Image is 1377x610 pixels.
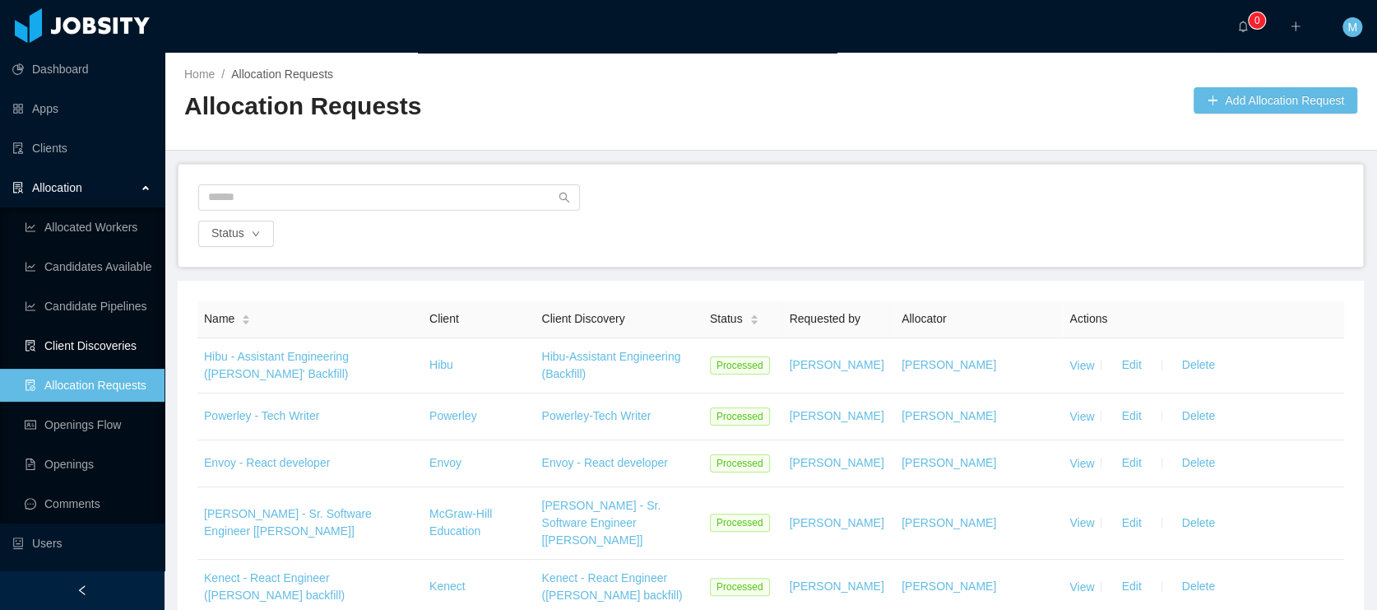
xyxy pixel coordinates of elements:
a: icon: line-chartCandidates Available [25,250,151,283]
span: Name [204,310,234,328]
span: Processed [710,514,770,532]
a: Hibu - Assistant Engineering ([PERSON_NAME]' Backfill) [204,350,349,380]
span: Client Discovery [541,312,624,325]
i: icon: caret-up [242,312,251,317]
a: Powerley [429,409,477,422]
button: Edit [1108,574,1154,600]
a: Kenect - React Engineer ([PERSON_NAME] backfill) [541,571,682,602]
a: Hibu-Assistant Engineering (Backfill) [541,350,680,380]
span: Status [710,310,743,328]
button: icon: plusAdd Allocation Request [1194,87,1357,114]
a: [PERSON_NAME] [902,409,996,422]
a: View [1069,516,1094,529]
a: icon: robotUsers [12,527,151,560]
a: icon: file-doneAllocation Requests [25,369,151,402]
span: Client [429,312,459,325]
sup: 0 [1249,12,1265,29]
a: [PERSON_NAME] [902,358,996,371]
button: Edit [1108,450,1154,477]
i: icon: plus [1290,21,1301,32]
a: icon: line-chartAllocated Workers [25,211,151,244]
a: [PERSON_NAME] - Sr. Software Engineer [[PERSON_NAME]] [204,507,372,538]
span: Allocation Requests [231,68,333,81]
a: icon: user [12,566,151,599]
a: icon: file-searchClient Discoveries [25,329,151,362]
a: icon: line-chartCandidate Pipelines [25,290,151,323]
a: icon: auditClients [12,132,151,165]
button: Statusicon: down [198,221,274,247]
i: icon: search [559,192,570,203]
a: Kenect [429,580,466,593]
span: / [221,68,225,81]
a: icon: pie-chartDashboard [12,53,151,86]
h2: Allocation Requests [184,90,771,123]
i: icon: caret-down [242,319,251,324]
a: [PERSON_NAME] [902,456,996,469]
a: View [1069,358,1094,371]
span: Processed [710,578,770,596]
a: McGraw-Hill Education [429,507,492,538]
button: Edit [1108,510,1154,536]
a: [PERSON_NAME] [902,516,996,529]
button: Delete [1169,352,1228,379]
a: [PERSON_NAME] - Sr. Software Engineer [[PERSON_NAME]] [541,499,661,547]
a: Envoy - React developer [204,456,330,469]
a: View [1069,409,1094,422]
span: Requested by [790,312,860,325]
span: Allocation [32,181,82,194]
div: Sort [749,312,759,324]
a: Powerley - Tech Writer [204,409,319,422]
button: Delete [1169,403,1228,430]
i: icon: bell [1237,21,1249,32]
a: View [1069,580,1094,593]
span: Processed [710,454,770,473]
button: Delete [1169,510,1228,536]
a: Home [184,68,215,81]
span: Allocator [902,312,946,325]
span: Processed [710,356,770,375]
button: Edit [1108,352,1154,379]
a: [PERSON_NAME] [790,456,884,469]
a: [PERSON_NAME] [790,409,884,422]
a: icon: appstoreApps [12,92,151,125]
button: Edit [1108,403,1154,430]
button: Delete [1169,450,1228,477]
a: icon: idcardOpenings Flow [25,408,151,441]
span: M [1347,17,1357,37]
a: [PERSON_NAME] [790,516,884,529]
a: [PERSON_NAME] [790,358,884,371]
i: icon: solution [12,182,24,193]
i: icon: caret-down [749,319,758,324]
a: icon: messageComments [25,487,151,520]
a: [PERSON_NAME] [902,580,996,593]
span: Actions [1069,312,1107,325]
a: Hibu [429,358,453,371]
a: Envoy [429,456,461,469]
button: Delete [1169,574,1228,600]
a: Powerley-Tech Writer [541,409,651,422]
div: Sort [241,312,251,324]
i: icon: caret-up [749,312,758,317]
a: icon: file-textOpenings [25,448,151,481]
a: Kenect - React Engineer ([PERSON_NAME] backfill) [204,571,345,602]
span: Processed [710,407,770,426]
a: [PERSON_NAME] [790,580,884,593]
a: View [1069,456,1094,469]
a: Envoy - React developer [541,456,667,469]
